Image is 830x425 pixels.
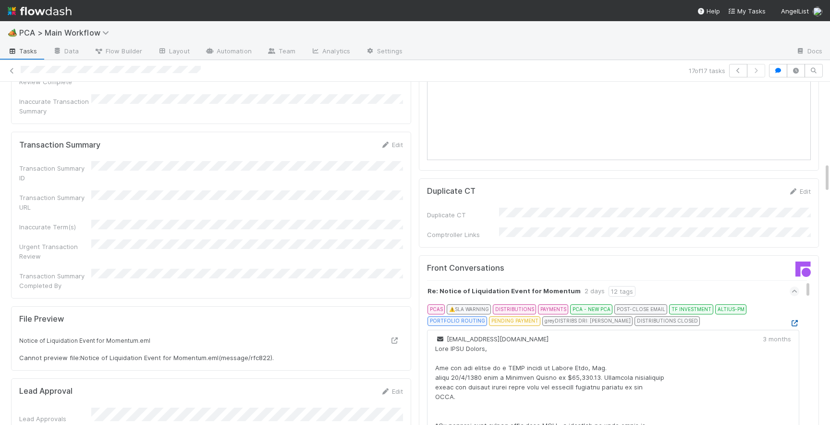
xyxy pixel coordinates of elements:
[669,304,713,314] div: TF INVESTMENT
[489,316,540,326] div: PENDING PAYMENT
[8,28,17,37] span: 🏕️
[8,46,37,56] span: Tasks
[19,193,91,212] div: Transaction Summary URL
[380,141,403,149] a: Edit
[427,316,487,326] div: PORTFOLIO ROUTING
[635,316,700,326] div: DISTRIBUTIONS CLOSED
[19,222,91,232] div: Inaccurate Term(s)
[19,97,91,116] div: Inaccurate Transaction Summary
[435,335,549,343] span: [EMAIL_ADDRESS][DOMAIN_NAME]
[19,314,64,324] h5: File Preview
[788,187,811,195] a: Edit
[795,262,811,277] img: front-logo-b4b721b83371efbadf0a.svg
[19,353,399,362] div: Cannot preview file: Notice of Liquidation Event for Momentum.eml ( message/rfc822 ).
[493,304,536,314] div: DISTRIBUTIONS
[614,304,667,314] div: POST-CLOSE EMAIL
[427,230,499,239] div: Comptroller Links
[380,387,403,395] a: Edit
[19,242,91,261] div: Urgent Transaction Review
[19,271,91,290] div: Transaction Summary Completed By
[788,44,830,60] a: Docs
[427,187,476,196] h5: Duplicate CT
[538,304,568,314] div: PAYMENTS
[728,7,766,15] span: My Tasks
[86,44,150,60] a: Flow Builder
[45,44,86,60] a: Data
[609,286,635,297] div: 12 tags
[570,304,612,314] div: PCA - NEW PCA
[427,210,499,220] div: Duplicate CT
[585,286,605,297] div: 2 days
[689,66,725,75] span: 17 of 17 tasks
[427,304,445,314] div: PCAS
[19,163,91,183] div: Transaction Summary ID
[728,6,766,16] a: My Tasks
[763,334,791,344] div: 3 months
[150,44,197,60] a: Layout
[94,46,142,56] span: Flow Builder
[715,304,746,314] div: ALTIUS-PM
[19,140,100,150] h5: Transaction Summary
[781,7,809,15] span: AngelList
[8,3,72,19] img: logo-inverted-e16ddd16eac7371096b0.svg
[19,28,114,37] span: PCA > Main Workflow
[542,316,633,326] div: grey DISTRIBS DRI: [PERSON_NAME]
[259,44,303,60] a: Team
[197,44,259,60] a: Automation
[447,304,491,314] div: ⚠️ SLA WARNING
[19,337,150,344] small: Notice of Liquidation Event for Momentum.eml
[697,6,720,16] div: Help
[19,387,73,396] h5: Lead Approval
[427,263,612,273] h5: Front Conversations
[813,7,822,16] img: avatar_ba0ef937-97b0-4cb1-a734-c46f876909ef.png
[427,286,581,297] strong: Re: Notice of Liquidation Event for Momentum
[358,44,410,60] a: Settings
[303,44,358,60] a: Analytics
